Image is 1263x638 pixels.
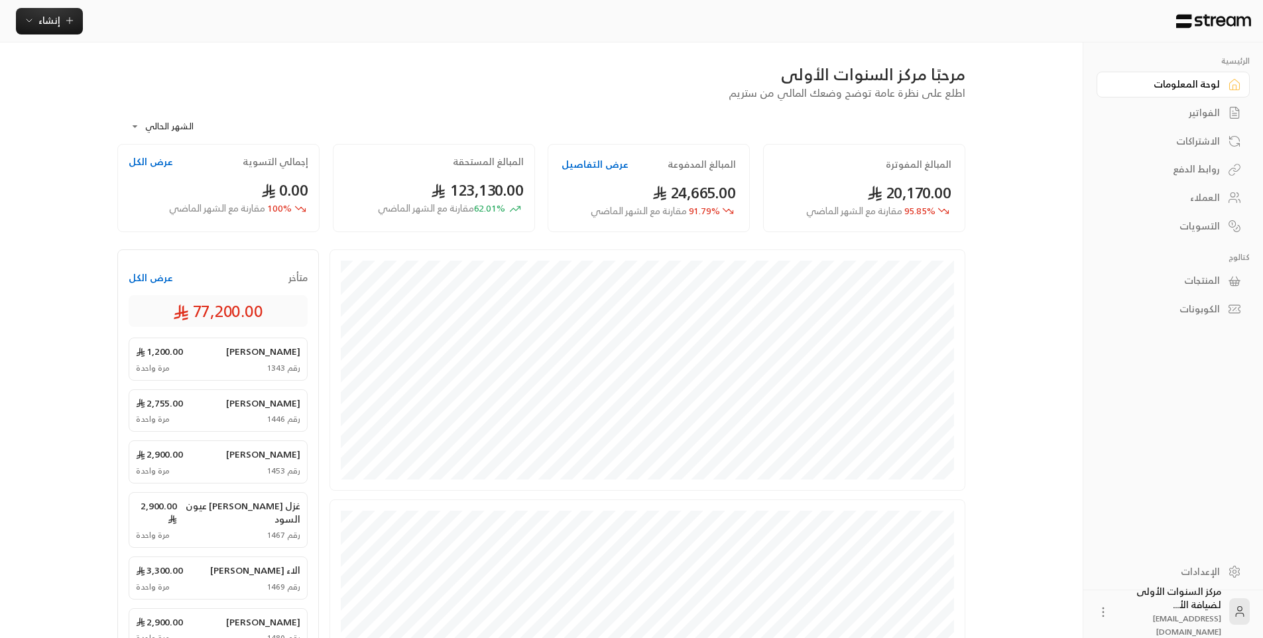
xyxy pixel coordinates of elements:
div: لوحة المعلومات [1113,78,1220,91]
div: الشهر الحالي [124,109,223,144]
span: 1,200.00 [136,345,183,358]
p: الرئيسية [1097,56,1250,66]
span: إنشاء [38,12,60,29]
div: العملاء [1113,191,1220,204]
div: مركز السنوات الأولى لضيافة الأ... [1118,585,1221,638]
span: مرة واحدة [136,582,170,592]
span: الاء [PERSON_NAME] [210,564,300,577]
span: [PERSON_NAME] [226,345,300,358]
a: الكوبونات [1097,296,1250,322]
span: مقارنة مع الشهر الماضي [169,200,265,216]
span: مرة واحدة [136,414,170,424]
a: التسويات [1097,213,1250,239]
a: الاشتراكات [1097,128,1250,154]
div: الاشتراكات [1113,135,1220,148]
a: الفواتير [1097,100,1250,126]
div: مرحبًا مركز السنوات الأولى [117,64,965,85]
h2: إجمالي التسوية [243,155,308,168]
h2: المبالغ المدفوعة [668,158,736,171]
h2: المبالغ المستحقة [453,155,524,168]
span: 24,665.00 [652,179,737,206]
span: 91.79 % [591,204,720,218]
div: المنتجات [1113,274,1220,287]
div: الكوبونات [1113,302,1220,316]
div: روابط الدفع [1113,162,1220,176]
span: [PERSON_NAME] [226,615,300,629]
div: التسويات [1113,220,1220,233]
span: رقم 1453 [267,466,300,476]
div: الفواتير [1113,106,1220,119]
div: الإعدادات [1113,565,1220,578]
span: 2,900.00 [136,499,177,526]
img: Logo [1175,14,1252,29]
span: 62.01 % [378,202,505,216]
span: 2,900.00 [136,615,183,629]
span: 2,755.00 [136,397,183,410]
button: عرض الكل [129,271,173,285]
button: إنشاء [16,8,83,34]
span: 100 % [169,202,292,216]
span: مرة واحدة [136,466,170,476]
a: روابط الدفع [1097,157,1250,182]
span: 20,170.00 [867,179,951,206]
p: كتالوج [1097,252,1250,263]
span: رقم 1469 [267,582,300,592]
span: [PERSON_NAME] [226,448,300,461]
span: مرة واحدة [136,530,170,541]
h2: المبالغ المفوترة [886,158,951,171]
span: مرة واحدة [136,363,170,373]
a: المنتجات [1097,268,1250,294]
span: [PERSON_NAME] [226,397,300,410]
span: 2,900.00 [136,448,183,461]
a: الإعدادات [1097,558,1250,584]
span: غزل [PERSON_NAME] عيون السود [177,499,300,526]
span: اطلع على نظرة عامة توضح وضعك المالي من ستريم [729,84,965,102]
span: مقارنة مع الشهر الماضي [378,200,474,216]
span: 0.00 [261,176,308,204]
span: رقم 1446 [267,414,300,424]
span: 95.85 % [806,204,935,218]
a: لوحة المعلومات [1097,72,1250,97]
span: 77,200.00 [173,300,263,322]
span: 123,130.00 [431,176,524,204]
button: عرض الكل [129,155,173,168]
button: عرض التفاصيل [562,158,629,171]
a: العملاء [1097,185,1250,211]
span: مقارنة مع الشهر الماضي [806,202,902,219]
span: رقم 1343 [267,363,300,373]
span: مقارنة مع الشهر الماضي [591,202,687,219]
span: متأخر [288,271,308,285]
span: 3,300.00 [136,564,183,577]
span: رقم 1467 [267,530,300,541]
